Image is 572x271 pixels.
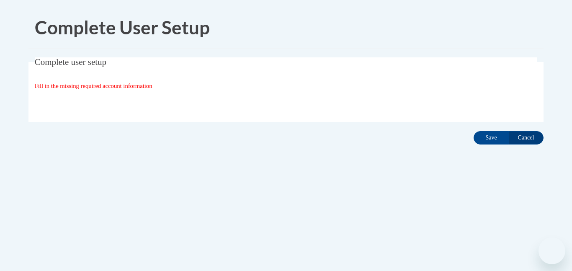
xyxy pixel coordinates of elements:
[474,131,509,145] input: Save
[508,131,544,145] input: Cancel
[35,16,210,38] span: Complete User Setup
[539,237,565,264] iframe: Button to launch messaging window
[35,83,152,89] span: Fill in the missing required account information
[35,57,106,67] span: Complete user setup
